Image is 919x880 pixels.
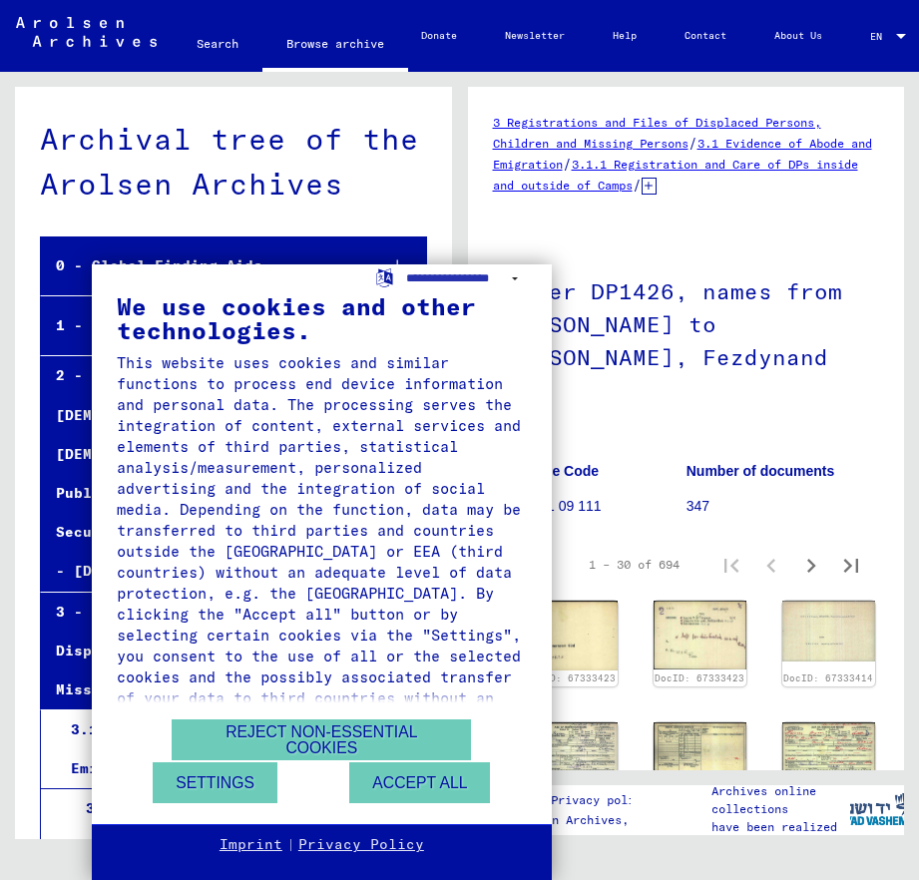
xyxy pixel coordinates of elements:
[298,835,424,855] a: Privacy Policy
[117,294,527,342] div: We use cookies and other technologies.
[172,719,471,760] button: Reject non-essential cookies
[153,762,277,803] button: Settings
[220,835,282,855] a: Imprint
[349,762,490,803] button: Accept all
[117,352,527,729] div: This website uses cookies and similar functions to process end device information and personal da...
